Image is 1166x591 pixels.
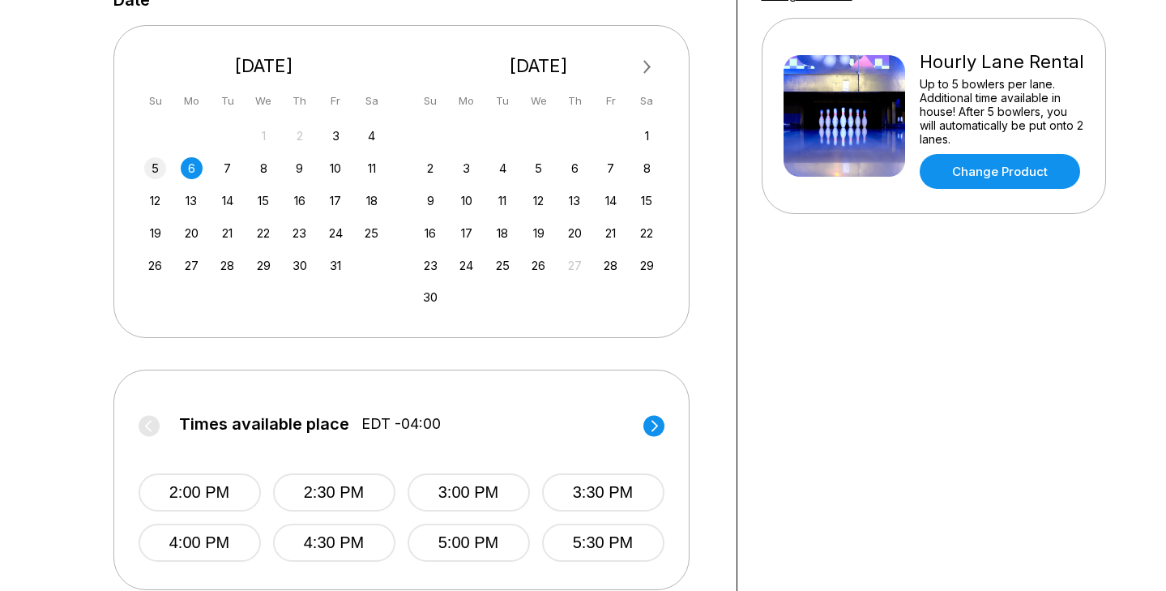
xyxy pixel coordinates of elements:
div: Choose Thursday, November 6th, 2025 [564,157,586,179]
a: Change Product [920,154,1080,189]
div: Choose Monday, October 13th, 2025 [181,190,203,212]
button: Next Month [634,54,660,80]
div: Choose Thursday, November 20th, 2025 [564,222,586,244]
div: Choose Tuesday, October 21st, 2025 [216,222,238,244]
div: We [253,90,275,112]
button: 4:30 PM [273,524,395,562]
div: Not available Thursday, October 2nd, 2025 [288,125,310,147]
div: Choose Friday, November 14th, 2025 [600,190,621,212]
div: Choose Monday, October 6th, 2025 [181,157,203,179]
button: 2:30 PM [273,473,395,512]
div: Choose Thursday, October 23rd, 2025 [288,222,310,244]
div: Choose Sunday, November 2nd, 2025 [420,157,442,179]
div: Choose Saturday, November 1st, 2025 [636,125,658,147]
div: Choose Sunday, November 9th, 2025 [420,190,442,212]
div: Choose Wednesday, November 26th, 2025 [527,255,549,276]
div: Choose Monday, October 20th, 2025 [181,222,203,244]
div: Choose Saturday, October 18th, 2025 [361,190,382,212]
div: Choose Wednesday, November 12th, 2025 [527,190,549,212]
div: Choose Wednesday, October 22nd, 2025 [253,222,275,244]
div: Choose Saturday, November 22nd, 2025 [636,222,658,244]
div: Choose Friday, October 31st, 2025 [325,255,347,276]
div: Choose Wednesday, November 19th, 2025 [527,222,549,244]
div: Choose Sunday, October 19th, 2025 [144,222,166,244]
div: Choose Wednesday, November 5th, 2025 [527,157,549,179]
div: Th [564,90,586,112]
div: Sa [636,90,658,112]
div: Choose Monday, November 3rd, 2025 [455,157,477,179]
div: Tu [492,90,514,112]
div: Choose Sunday, November 30th, 2025 [420,286,442,308]
div: Choose Tuesday, November 11th, 2025 [492,190,514,212]
div: month 2025-10 [143,123,386,276]
div: Up to 5 bowlers per lane. Additional time available in house! After 5 bowlers, you will automatic... [920,77,1084,146]
img: Hourly Lane Rental [784,55,905,177]
span: EDT -04:00 [361,415,441,433]
div: Choose Tuesday, October 28th, 2025 [216,255,238,276]
div: Choose Friday, November 7th, 2025 [600,157,621,179]
div: Mo [455,90,477,112]
div: Choose Wednesday, October 8th, 2025 [253,157,275,179]
div: Choose Thursday, October 9th, 2025 [288,157,310,179]
button: 3:00 PM [408,473,530,512]
div: Choose Sunday, October 5th, 2025 [144,157,166,179]
div: [DATE] [413,55,664,77]
div: Choose Thursday, October 16th, 2025 [288,190,310,212]
div: Choose Friday, October 3rd, 2025 [325,125,347,147]
div: Th [288,90,310,112]
div: Choose Thursday, October 30th, 2025 [288,255,310,276]
div: Choose Friday, November 28th, 2025 [600,255,621,276]
div: month 2025-11 [417,123,660,309]
div: Choose Friday, October 10th, 2025 [325,157,347,179]
div: Choose Monday, October 27th, 2025 [181,255,203,276]
div: Choose Monday, November 10th, 2025 [455,190,477,212]
div: Not available Thursday, November 27th, 2025 [564,255,586,276]
div: Tu [216,90,238,112]
div: Choose Saturday, October 25th, 2025 [361,222,382,244]
div: Su [420,90,442,112]
div: Choose Saturday, October 11th, 2025 [361,157,382,179]
div: Choose Tuesday, November 4th, 2025 [492,157,514,179]
div: Choose Saturday, November 29th, 2025 [636,255,658,276]
div: Choose Friday, November 21st, 2025 [600,222,621,244]
div: [DATE] [139,55,390,77]
div: Fr [325,90,347,112]
div: Choose Tuesday, November 25th, 2025 [492,255,514,276]
button: 4:00 PM [139,524,261,562]
div: Choose Thursday, November 13th, 2025 [564,190,586,212]
div: Choose Monday, November 24th, 2025 [455,255,477,276]
div: Choose Saturday, October 4th, 2025 [361,125,382,147]
div: Choose Friday, October 24th, 2025 [325,222,347,244]
button: 5:30 PM [542,524,664,562]
div: Sa [361,90,382,112]
div: Choose Tuesday, October 7th, 2025 [216,157,238,179]
div: Choose Sunday, November 16th, 2025 [420,222,442,244]
div: Choose Saturday, November 15th, 2025 [636,190,658,212]
button: 2:00 PM [139,473,261,512]
div: Choose Wednesday, October 15th, 2025 [253,190,275,212]
div: Choose Tuesday, October 14th, 2025 [216,190,238,212]
div: Hourly Lane Rental [920,51,1084,73]
div: We [527,90,549,112]
div: Fr [600,90,621,112]
div: Mo [181,90,203,112]
div: Choose Friday, October 17th, 2025 [325,190,347,212]
button: 5:00 PM [408,524,530,562]
div: Choose Tuesday, November 18th, 2025 [492,222,514,244]
div: Su [144,90,166,112]
div: Choose Sunday, October 26th, 2025 [144,255,166,276]
span: Times available place [179,415,349,433]
div: Choose Sunday, October 12th, 2025 [144,190,166,212]
div: Choose Wednesday, October 29th, 2025 [253,255,275,276]
div: Choose Saturday, November 8th, 2025 [636,157,658,179]
div: Choose Monday, November 17th, 2025 [455,222,477,244]
div: Choose Sunday, November 23rd, 2025 [420,255,442,276]
div: Not available Wednesday, October 1st, 2025 [253,125,275,147]
button: 3:30 PM [542,473,664,512]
